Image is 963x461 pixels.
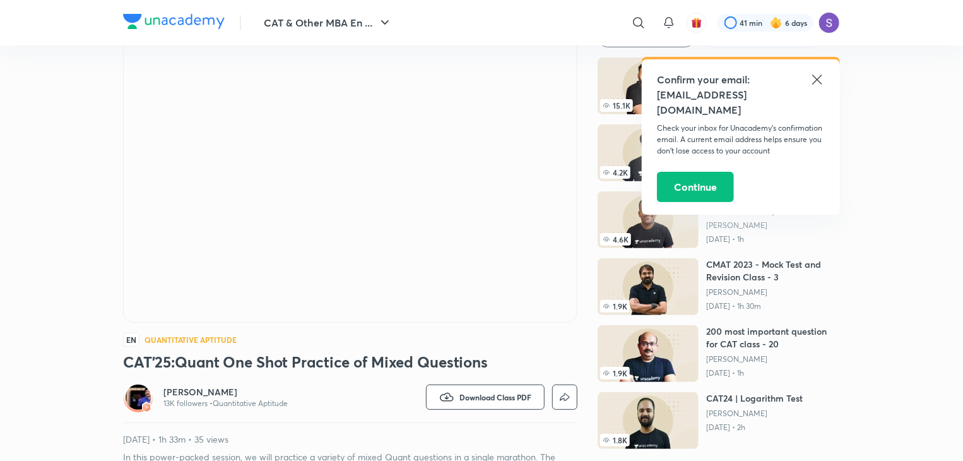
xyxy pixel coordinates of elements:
[600,367,630,380] span: 1.9K
[123,14,225,32] a: Company Logo
[123,352,577,372] h3: CAT'25:Quant One Shot Practice of Mixed Questions
[706,409,803,419] a: [PERSON_NAME]
[426,385,545,410] button: Download Class PDF
[691,17,702,28] img: avatar
[124,25,577,322] iframe: Class
[706,234,840,244] p: [DATE] • 1h
[706,258,840,284] h6: CMAT 2023 - Mock Test and Revision Class - 3
[600,99,633,112] span: 15.1K
[657,172,734,202] button: Continue
[687,13,707,33] button: avatar
[818,12,840,33] img: Sapara Premji
[706,220,840,230] a: [PERSON_NAME]
[600,166,630,179] span: 4.2K
[706,422,803,433] p: [DATE] • 2h
[145,336,237,344] h4: Quantitative Aptitude
[142,403,151,412] img: badge
[706,287,840,297] a: [PERSON_NAME]
[706,392,803,405] h6: CAT24 | Logarithm Test
[706,301,840,311] p: [DATE] • 1h 30m
[657,72,825,87] h5: Confirm your email:
[163,398,288,409] p: 13K followers • Quantitative Aptitude
[123,333,139,347] span: EN
[657,87,825,117] h5: [EMAIL_ADDRESS][DOMAIN_NAME]
[123,382,153,412] a: Avatarbadge
[706,354,840,364] a: [PERSON_NAME]
[657,123,825,157] p: Check your inbox for Unacademy’s confirmation email. A current email address helps ensure you don...
[126,385,151,410] img: Avatar
[706,368,840,378] p: [DATE] • 1h
[600,300,630,313] span: 1.9K
[770,16,783,29] img: streak
[123,14,225,29] img: Company Logo
[123,433,577,446] p: [DATE] • 1h 33m • 35 views
[600,233,631,246] span: 4.6K
[600,434,630,446] span: 1.8K
[163,386,288,398] a: [PERSON_NAME]
[256,10,400,35] button: CAT & Other MBA En ...
[459,392,531,402] span: Download Class PDF
[706,325,840,350] h6: 200 most important question for CAT class - 20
